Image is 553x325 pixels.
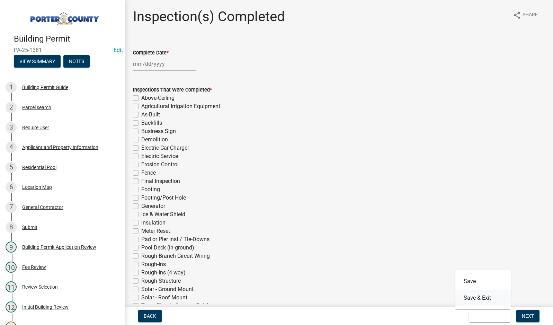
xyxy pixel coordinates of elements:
div: 5 [6,162,17,173]
label: Above-Ceiling [141,94,175,102]
div: 1 [6,82,17,93]
div: 2 [6,102,17,113]
wm-modal-confirm: Summary [14,59,61,64]
label: Footing/Post Hole [141,194,186,202]
span: Share [523,11,538,19]
div: 8 [6,222,17,233]
label: Demolition [141,135,168,144]
label: As-Built [141,111,160,119]
label: Rough-Ins [141,260,166,269]
label: Backfills [141,119,162,127]
input: mm/dd/yyyy [133,57,196,71]
label: Pad or Pier Inst / Tie-Downs [141,235,209,244]
label: Electric Service [141,152,178,160]
label: Temp Electric Service (Pole) [141,302,209,310]
div: Submit [22,225,37,230]
label: Electric Car Charger [141,144,189,152]
div: Initial Building Review [22,305,69,309]
h1: Inspection(s) Completed [133,8,285,25]
div: 6 [6,182,17,193]
span: PA-25-1381 [14,47,111,53]
img: Porter County, Indiana [14,7,114,27]
button: Save [455,273,511,290]
span: Save & Exit [474,313,501,319]
label: Insulation [141,219,166,227]
label: Footing [141,185,160,194]
button: Next [516,310,539,322]
div: 12 [6,301,17,313]
label: Rough Structure [141,277,181,285]
label: Solar - Roof Mount [141,293,187,302]
h4: Building Permit [14,34,119,44]
div: Building Permit Guide [22,85,68,90]
label: Generator [141,202,165,210]
label: Pool Deck (in-ground) [141,244,194,252]
wm-modal-confirm: Edit Application Number [114,47,123,53]
div: Applicant and Property Information [22,145,98,150]
label: Rough Branch Circuit Wiring [141,252,210,260]
button: View Summary [14,55,61,68]
label: Solar - Ground Mount [141,285,194,293]
button: Save & Exit [469,310,511,322]
div: Parcel search [22,105,51,110]
button: Save & Exit [455,290,511,306]
label: Ice & Water Shield [141,210,185,219]
div: Save & Exit [455,270,511,309]
div: General Contractor [22,205,63,210]
label: Complete Date [133,51,169,55]
button: Notes [63,55,90,68]
a: Edit [114,47,123,53]
div: 3 [6,122,17,133]
label: Erosion Control [141,160,179,169]
button: shareShare [507,8,543,22]
div: Review Selection [22,284,58,289]
label: Fence [141,169,156,177]
label: Rough-Ins (4 way) [141,269,186,277]
label: Inspections That Were Completed [133,88,212,93]
span: Next [522,313,534,319]
div: Building Permit Application Review [22,245,96,249]
div: Fee Review [22,265,46,270]
div: 7 [6,202,17,213]
label: Final Inspection [141,177,180,185]
label: Meter Reset [141,227,170,235]
label: Business Sign [141,127,176,135]
label: Agricultural Irrigation Equipment [141,102,220,111]
div: Location Map [22,185,52,190]
div: Require User [22,125,49,130]
div: 11 [6,281,17,292]
div: Residential Pool [22,165,56,170]
i: share [513,11,521,19]
span: Back [144,313,156,319]
button: Back [138,310,162,322]
wm-modal-confirm: Notes [63,59,90,64]
div: 10 [6,262,17,273]
div: 4 [6,142,17,153]
div: 9 [6,241,17,253]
